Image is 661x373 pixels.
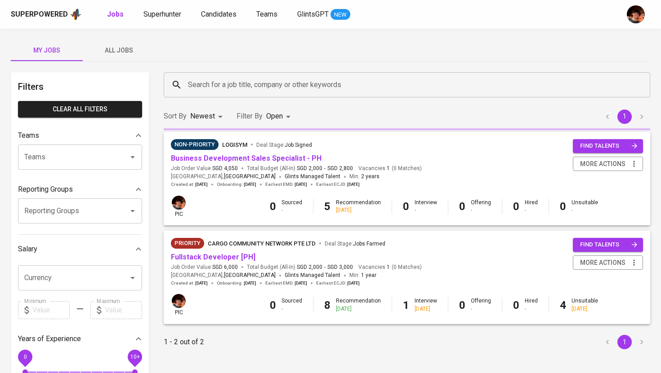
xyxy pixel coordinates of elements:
[573,238,643,252] button: find talents
[190,111,215,122] p: Newest
[270,200,276,213] b: 0
[224,172,276,181] span: [GEOGRAPHIC_DATA]
[11,8,82,21] a: Superpoweredapp logo
[349,173,380,180] span: Min.
[385,263,390,271] span: 1
[217,181,256,188] span: Onboarding :
[171,253,255,261] a: Fullstack Developer [PH]
[164,337,204,347] p: 1 - 2 out of 2
[171,280,208,286] span: Created at :
[126,151,139,163] button: Open
[244,181,256,188] span: [DATE]
[171,239,204,248] span: Priority
[195,280,208,286] span: [DATE]
[16,45,77,56] span: My Jobs
[212,263,238,271] span: SGD 6,000
[244,280,256,286] span: [DATE]
[265,280,307,286] span: Earliest EMD :
[171,140,219,149] span: Non-Priority
[201,10,237,18] span: Candidates
[297,165,322,172] span: SGD 2,000
[415,305,437,313] div: [DATE]
[295,280,307,286] span: [DATE]
[573,157,643,171] button: more actions
[171,263,238,271] span: Job Order Value
[171,293,187,316] div: pic
[18,127,142,145] div: Teams
[18,101,142,118] button: Clear All filters
[295,181,307,188] span: [DATE]
[325,241,385,247] span: Deal Stage :
[18,180,142,198] div: Reporting Groups
[164,111,187,122] p: Sort By
[471,305,491,313] div: -
[471,206,491,214] div: -
[107,9,125,20] a: Jobs
[358,263,422,271] span: Vacancies ( 0 Matches )
[285,173,340,180] span: Glints Managed Talent
[324,165,326,172] span: -
[525,305,538,313] div: -
[222,141,247,148] span: LogiSYM
[358,165,422,172] span: Vacancies ( 0 Matches )
[347,280,360,286] span: [DATE]
[88,45,149,56] span: All Jobs
[525,206,538,214] div: -
[327,165,353,172] span: SGD 2,800
[212,165,238,172] span: SGD 4,050
[171,271,276,280] span: [GEOGRAPHIC_DATA] ,
[580,141,638,151] span: find talents
[171,181,208,188] span: Created at :
[525,199,538,214] div: Hired
[281,305,302,313] div: -
[18,130,39,141] p: Teams
[171,154,322,162] a: Business Development Sales Specialist - PH
[599,335,650,349] nav: pagination navigation
[143,9,183,20] a: Superhunter
[18,330,142,348] div: Years of Experience
[560,299,566,312] b: 4
[573,255,643,270] button: more actions
[336,206,381,214] div: [DATE]
[18,79,142,94] h6: Filters
[336,297,381,312] div: Recommendation
[513,200,519,213] b: 0
[415,199,437,214] div: Interview
[172,196,186,210] img: diemas@glints.com
[237,111,263,122] p: Filter By
[18,184,73,195] p: Reporting Groups
[327,263,353,271] span: SGD 3,000
[560,200,566,213] b: 0
[347,181,360,188] span: [DATE]
[171,139,219,150] div: Pending Client’s Feedback, Sufficient Talents in Pipeline
[256,10,277,18] span: Teams
[572,305,598,313] div: [DATE]
[107,10,124,18] b: Jobs
[361,272,376,278] span: 1 year
[247,263,353,271] span: Total Budget (All-In)
[130,353,139,360] span: 10+
[70,8,82,21] img: app logo
[256,9,279,20] a: Teams
[627,5,645,23] img: diemas@glints.com
[573,139,643,153] button: find talents
[201,9,238,20] a: Candidates
[217,280,256,286] span: Onboarding :
[25,104,135,115] span: Clear All filters
[281,206,302,214] div: -
[580,257,625,268] span: more actions
[105,301,142,319] input: Value
[316,181,360,188] span: Earliest ECJD :
[18,240,142,258] div: Salary
[281,199,302,214] div: Sourced
[266,108,294,125] div: Open
[403,299,409,312] b: 1
[11,9,68,20] div: Superpowered
[459,200,465,213] b: 0
[18,244,37,255] p: Salary
[617,110,632,124] button: page 1
[572,297,598,312] div: Unsuitable
[513,299,519,312] b: 0
[32,301,70,319] input: Value
[195,181,208,188] span: [DATE]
